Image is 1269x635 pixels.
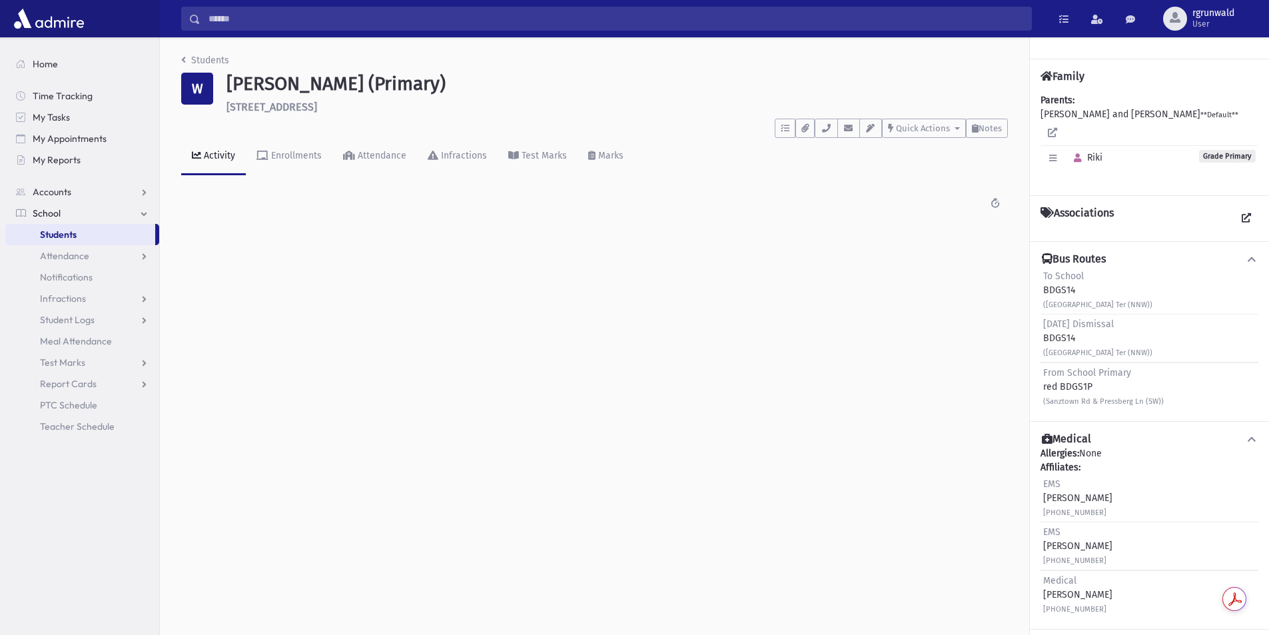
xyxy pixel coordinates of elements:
[355,150,406,161] div: Attendance
[40,356,85,368] span: Test Marks
[33,58,58,70] span: Home
[5,224,155,245] a: Students
[1041,462,1080,473] b: Affiliates:
[5,330,159,352] a: Meal Attendance
[1043,271,1084,282] span: To School
[5,416,159,437] a: Teacher Schedule
[1043,478,1060,490] span: EMS
[33,207,61,219] span: School
[1041,70,1084,83] h4: Family
[438,150,487,161] div: Infractions
[519,150,567,161] div: Test Marks
[578,138,634,175] a: Marks
[882,119,966,138] button: Quick Actions
[1199,150,1256,163] span: Grade Primary
[1068,152,1102,163] span: Riki
[5,128,159,149] a: My Appointments
[11,5,87,32] img: AdmirePro
[5,373,159,394] a: Report Cards
[1041,93,1258,185] div: [PERSON_NAME] and [PERSON_NAME]
[5,245,159,267] a: Attendance
[417,138,498,175] a: Infractions
[5,203,159,224] a: School
[268,150,322,161] div: Enrollments
[226,101,1008,113] h6: [STREET_ADDRESS]
[979,123,1002,133] span: Notes
[40,229,77,241] span: Students
[1041,95,1074,106] b: Parents:
[1192,8,1234,19] span: rgrunwald
[896,123,950,133] span: Quick Actions
[5,181,159,203] a: Accounts
[181,53,229,73] nav: breadcrumb
[1041,432,1258,446] button: Medical
[1043,366,1164,408] div: red BDGS1P
[33,111,70,123] span: My Tasks
[40,293,86,305] span: Infractions
[1043,317,1152,359] div: BDGS14
[1043,367,1131,378] span: From School Primary
[181,138,246,175] a: Activity
[40,399,97,411] span: PTC Schedule
[40,420,115,432] span: Teacher Schedule
[1042,253,1106,267] h4: Bus Routes
[5,288,159,309] a: Infractions
[1043,575,1076,586] span: Medical
[33,133,107,145] span: My Appointments
[5,267,159,288] a: Notifications
[5,149,159,171] a: My Reports
[1043,525,1112,567] div: [PERSON_NAME]
[1043,526,1060,538] span: EMS
[1043,508,1106,517] small: [PHONE_NUMBER]
[498,138,578,175] a: Test Marks
[1043,318,1114,330] span: [DATE] Dismissal
[40,250,89,262] span: Attendance
[966,119,1008,138] button: Notes
[5,394,159,416] a: PTC Schedule
[201,7,1031,31] input: Search
[40,314,95,326] span: Student Logs
[40,335,112,347] span: Meal Attendance
[1043,348,1152,357] small: ([GEOGRAPHIC_DATA] Ter (NNW))
[5,352,159,373] a: Test Marks
[1043,269,1152,311] div: BDGS14
[1041,448,1079,459] b: Allergies:
[226,73,1008,95] h1: [PERSON_NAME] (Primary)
[33,154,81,166] span: My Reports
[246,138,332,175] a: Enrollments
[181,73,213,105] div: W
[1043,477,1112,519] div: [PERSON_NAME]
[332,138,417,175] a: Attendance
[1041,253,1258,267] button: Bus Routes
[1041,446,1258,618] div: None
[40,378,97,390] span: Report Cards
[40,271,93,283] span: Notifications
[33,186,71,198] span: Accounts
[1042,432,1091,446] h4: Medical
[1043,574,1112,616] div: [PERSON_NAME]
[5,107,159,128] a: My Tasks
[1043,301,1152,309] small: ([GEOGRAPHIC_DATA] Ter (NNW))
[5,53,159,75] a: Home
[1041,207,1114,231] h4: Associations
[5,85,159,107] a: Time Tracking
[181,55,229,66] a: Students
[1043,397,1164,406] small: (Sanztown Rd & Pressberg Ln (SW))
[1234,207,1258,231] a: View all Associations
[5,309,159,330] a: Student Logs
[1192,19,1234,29] span: User
[201,150,235,161] div: Activity
[1043,605,1106,614] small: [PHONE_NUMBER]
[1043,556,1106,565] small: [PHONE_NUMBER]
[33,90,93,102] span: Time Tracking
[596,150,624,161] div: Marks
